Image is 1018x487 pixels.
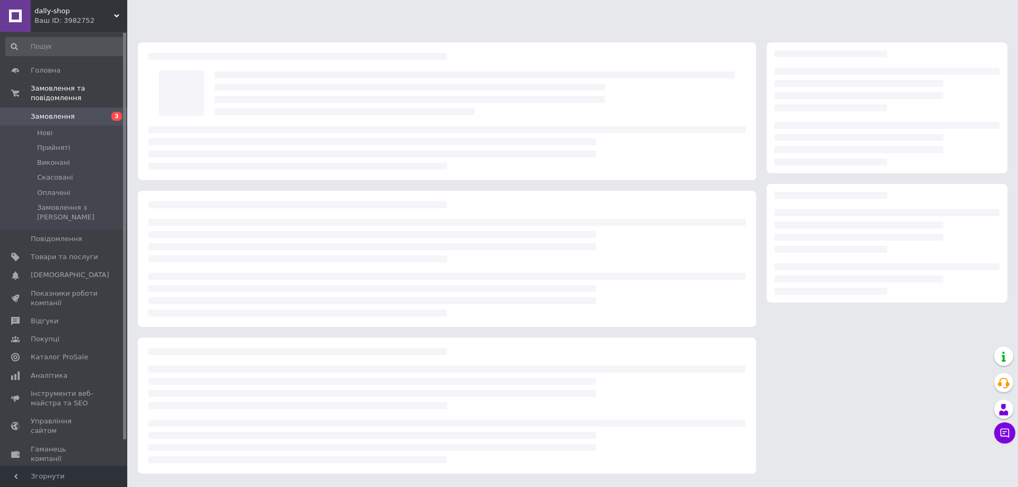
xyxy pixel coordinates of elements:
[5,37,125,56] input: Пошук
[31,417,98,436] span: Управління сайтом
[31,389,98,408] span: Інструменти веб-майстра та SEO
[37,203,124,222] span: Замовлення з [PERSON_NAME]
[31,234,82,244] span: Повідомлення
[111,112,122,121] span: 3
[37,173,73,182] span: Скасовані
[37,128,52,138] span: Нові
[31,270,109,280] span: [DEMOGRAPHIC_DATA]
[34,16,127,25] div: Ваш ID: 3982752
[37,143,70,153] span: Прийняті
[37,188,71,198] span: Оплачені
[31,334,59,344] span: Покупці
[31,84,127,103] span: Замовлення та повідомлення
[34,6,114,16] span: dally-shop
[37,158,70,167] span: Виконані
[31,66,60,75] span: Головна
[31,445,98,464] span: Гаманець компанії
[994,422,1015,444] button: Чат з покупцем
[31,316,58,326] span: Відгуки
[31,252,98,262] span: Товари та послуги
[31,371,67,380] span: Аналітика
[31,112,75,121] span: Замовлення
[31,352,88,362] span: Каталог ProSale
[31,289,98,308] span: Показники роботи компанії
